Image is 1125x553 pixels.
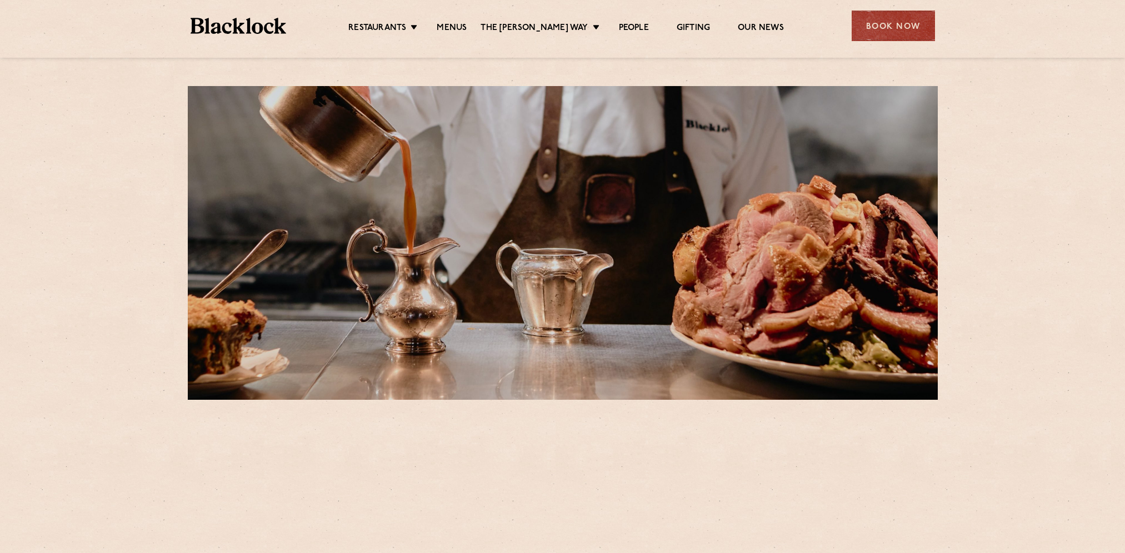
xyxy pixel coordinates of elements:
img: BL_Textured_Logo-footer-cropped.svg [191,18,287,34]
a: The [PERSON_NAME] Way [481,23,588,35]
a: Menus [437,23,467,35]
a: Gifting [677,23,710,35]
a: Restaurants [348,23,406,35]
div: Book Now [852,11,935,41]
a: People [619,23,649,35]
a: Our News [738,23,784,35]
